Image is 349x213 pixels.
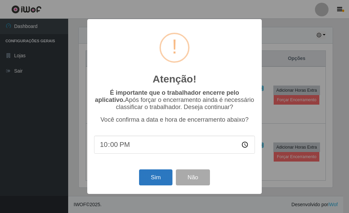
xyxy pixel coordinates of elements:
[153,73,196,85] h2: Atenção!
[139,169,172,185] button: Sim
[94,116,255,123] p: Você confirma a data e hora de encerramento abaixo?
[95,89,239,103] b: É importante que o trabalhador encerre pelo aplicativo.
[94,89,255,111] p: Após forçar o encerramento ainda é necessário classificar o trabalhador. Deseja continuar?
[176,169,210,185] button: Não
